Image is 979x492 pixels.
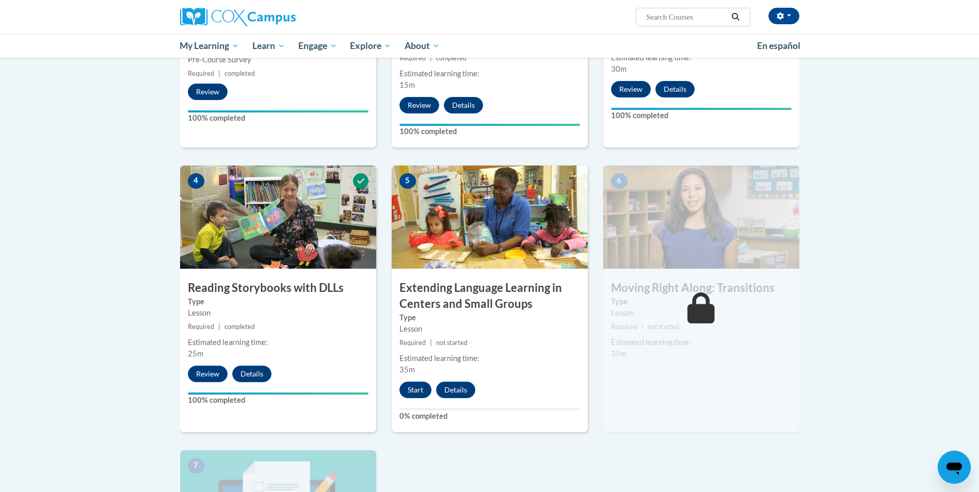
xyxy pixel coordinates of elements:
a: Learn [246,34,292,58]
div: Estimated learning time: [188,337,368,348]
a: En español [750,35,807,57]
button: Review [611,81,651,97]
button: Details [444,97,483,113]
label: 100% completed [611,110,792,121]
a: Explore [343,34,398,58]
div: Your progress [188,110,368,112]
button: Details [655,81,695,97]
div: Your progress [611,108,792,110]
button: Review [188,366,228,382]
label: 100% completed [188,395,368,406]
div: Lesson [611,307,792,319]
span: | [430,339,432,347]
label: Type [399,312,580,323]
button: Details [436,382,475,398]
h3: Extending Language Learning in Centers and Small Groups [392,280,588,312]
div: Lesson [188,307,368,319]
img: Course Image [603,166,799,269]
label: Type [611,296,792,307]
span: My Learning [180,40,239,52]
span: Required [188,323,214,331]
img: Cox Campus [180,8,296,26]
span: Learn [252,40,285,52]
h3: Moving Right Along: Transitions [603,280,799,296]
div: Estimated learning time: [399,68,580,79]
div: Lesson [399,323,580,335]
span: 15m [399,80,415,89]
iframe: Button to launch messaging window [938,451,971,484]
span: not started [436,339,468,347]
span: Required [399,339,426,347]
span: | [641,323,644,331]
span: 35m [611,349,627,358]
button: Review [399,97,439,113]
label: 0% completed [399,411,580,422]
span: 25m [188,349,203,358]
span: 7 [188,458,204,473]
a: My Learning [173,34,246,58]
label: 100% completed [399,126,580,137]
span: completed [224,70,255,77]
span: 5 [399,173,416,189]
button: Account Settings [768,8,799,24]
span: 30m [611,64,627,73]
button: Start [399,382,431,398]
a: Engage [292,34,344,58]
a: About [398,34,446,58]
span: | [218,323,220,331]
a: Cox Campus [180,8,376,26]
div: Pre-Course Survey [188,54,368,65]
button: Details [232,366,271,382]
span: En español [757,40,800,51]
h3: Reading Storybooks with DLLs [180,280,376,296]
span: Required [611,323,637,331]
button: Review [188,84,228,100]
button: Search [728,11,743,23]
span: | [430,54,432,62]
div: Estimated learning time: [399,353,580,364]
input: Search Courses [645,11,728,23]
span: completed [436,54,467,62]
span: Required [188,70,214,77]
span: Required [399,54,426,62]
span: 6 [611,173,628,189]
span: 35m [399,365,415,374]
span: | [218,70,220,77]
span: About [405,40,440,52]
img: Course Image [180,166,376,269]
div: Your progress [399,124,580,126]
span: not started [648,323,679,331]
span: 4 [188,173,204,189]
div: Estimated learning time: [611,337,792,348]
label: Type [188,296,368,307]
span: completed [224,323,255,331]
span: Engage [298,40,337,52]
div: Main menu [165,34,815,58]
label: 100% completed [188,112,368,124]
div: Your progress [188,392,368,395]
span: Explore [350,40,391,52]
img: Course Image [392,166,588,269]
